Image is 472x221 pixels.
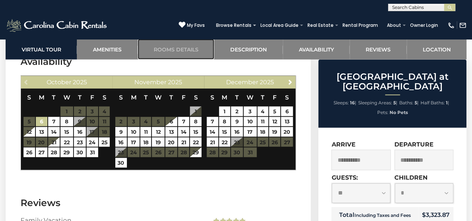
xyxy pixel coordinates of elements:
span: Monday [222,94,227,101]
span: Saturday [285,94,289,101]
span: Sunday [27,94,31,101]
a: 2 [231,107,243,116]
h3: Availability [21,55,296,68]
a: 22 [219,138,231,147]
label: Children [394,174,428,181]
a: 6 [165,117,177,127]
a: 7 [178,117,189,127]
a: Rental Program [339,20,382,31]
a: 7 [207,117,218,127]
a: 20 [281,127,293,137]
span: October [47,79,71,86]
span: Next [287,79,293,85]
label: Arrive [331,141,355,148]
label: Guests: [331,174,357,181]
a: 24 [87,138,99,147]
a: Availability [283,39,350,60]
a: 18 [257,127,268,137]
span: Wednesday [247,94,253,101]
a: 13 [36,127,48,137]
span: Friday [90,94,94,101]
a: Rooms Details [138,39,214,60]
a: 15 [60,127,73,137]
a: Virtual Tour [6,39,77,60]
img: White-1-2.png [6,18,109,33]
a: 16 [231,127,243,137]
span: Saturday [103,94,106,101]
a: 15 [219,127,231,137]
span: Wednesday [155,94,162,101]
a: Real Estate [304,20,337,31]
a: 19 [152,138,165,147]
small: Including Taxes and Fees [354,212,411,218]
a: 23 [74,138,86,147]
a: 16 [74,127,86,137]
a: 14 [207,127,218,137]
span: Friday [273,94,276,101]
img: phone-regular-white.png [447,22,455,29]
li: | [399,98,419,108]
a: Browse Rentals [212,20,255,31]
span: My Favs [187,22,205,29]
a: 21 [48,138,59,147]
span: Tuesday [52,94,56,101]
a: 7 [48,117,59,127]
a: 25 [99,138,110,147]
a: 18 [140,138,151,147]
a: Local Area Guide [257,20,302,31]
li: | [421,98,449,108]
span: Sleeping Areas: [358,100,392,105]
span: Saturday [194,94,198,101]
span: Thursday [78,94,82,101]
a: 20 [165,138,177,147]
a: 8 [190,117,201,127]
a: Amenities [77,39,137,60]
a: 12 [152,127,165,137]
span: 2025 [73,79,87,86]
a: 29 [60,148,73,157]
li: | [358,98,397,108]
a: 22 [190,138,201,147]
a: 12 [24,127,35,137]
a: My Favs [179,21,205,29]
span: December [226,79,258,86]
a: 13 [165,127,177,137]
a: 14 [178,127,189,137]
a: 10 [244,117,257,127]
span: Tuesday [235,94,239,101]
a: 26 [24,148,35,157]
a: 1 [219,107,231,116]
a: 12 [269,117,281,127]
strong: 16 [350,100,355,105]
a: 28 [48,148,59,157]
span: Sunday [119,94,123,101]
a: 31 [87,148,99,157]
span: Monday [39,94,44,101]
a: Owner Login [406,20,442,31]
a: 8 [60,117,73,127]
span: November [134,79,166,86]
h2: [GEOGRAPHIC_DATA] at [GEOGRAPHIC_DATA] [320,72,465,92]
a: 13 [281,117,293,127]
a: 22 [60,138,73,147]
a: 8 [219,117,231,127]
a: 17 [128,138,140,147]
span: Sunday [210,94,214,101]
span: Thursday [261,94,265,101]
a: 19 [269,127,281,137]
a: 21 [178,138,189,147]
span: Sleeps: [334,100,349,105]
a: 21 [207,138,218,147]
a: 4 [257,107,268,116]
a: 11 [257,117,268,127]
li: | [334,98,356,108]
label: Departure [394,141,434,148]
a: 14 [48,127,59,137]
a: 15 [190,127,201,137]
strong: 1 [446,100,448,105]
a: 5 [269,107,281,116]
span: Thursday [169,94,173,101]
a: Reviews [350,39,406,60]
a: 27 [36,148,48,157]
a: 10 [128,127,140,137]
